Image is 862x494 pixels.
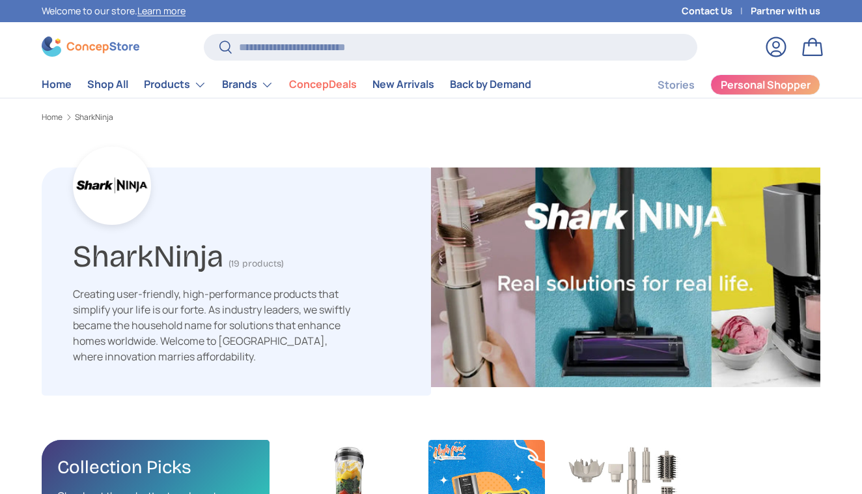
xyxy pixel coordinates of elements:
a: Contact Us [682,4,751,18]
img: SharkNinja [431,167,820,388]
a: SharkNinja [75,113,113,121]
a: Personal Shopper [710,74,820,95]
h2: Collection Picks [57,456,254,479]
a: Partner with us [751,4,820,18]
a: Brands [222,72,273,98]
summary: Products [136,72,214,98]
a: Products [144,72,206,98]
a: Shop All [87,72,128,97]
div: Creating user-friendly, high-performance products that simplify your life is our forte. As indust... [73,286,358,364]
p: Welcome to our store. [42,4,186,18]
img: ConcepStore [42,36,139,57]
summary: Brands [214,72,281,98]
a: Learn more [137,5,186,17]
a: Home [42,113,63,121]
nav: Breadcrumbs [42,111,820,123]
nav: Primary [42,72,531,98]
a: ConcepDeals [289,72,357,97]
span: Personal Shopper [721,80,811,90]
nav: Secondary [626,72,820,98]
span: (19 products) [229,258,284,269]
a: Back by Demand [450,72,531,97]
h1: SharkNinja [73,233,223,275]
a: Home [42,72,72,97]
a: New Arrivals [372,72,434,97]
a: Stories [658,72,695,98]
